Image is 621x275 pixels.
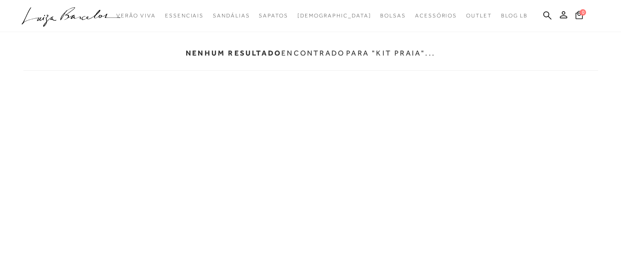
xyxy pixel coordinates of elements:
button: 0 [573,10,586,22]
a: categoryNavScreenReaderText [380,7,406,24]
a: categoryNavScreenReaderText [259,7,288,24]
span: Sapatos [259,12,288,19]
span: Outlet [466,12,492,19]
a: BLOG LB [501,7,528,24]
p: encontrado [186,49,345,57]
span: 0 [580,9,586,16]
a: noSubCategoriesText [297,7,371,24]
a: categoryNavScreenReaderText [116,7,156,24]
span: Acessórios [415,12,457,19]
p: para "kit praia"... [346,49,435,57]
b: Nenhum resultado [186,49,281,57]
span: Verão Viva [116,12,156,19]
span: [DEMOGRAPHIC_DATA] [297,12,371,19]
span: Bolsas [380,12,406,19]
span: BLOG LB [501,12,528,19]
span: Sandálias [213,12,250,19]
span: Essenciais [165,12,204,19]
a: categoryNavScreenReaderText [466,7,492,24]
a: categoryNavScreenReaderText [415,7,457,24]
a: categoryNavScreenReaderText [165,7,204,24]
a: categoryNavScreenReaderText [213,7,250,24]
